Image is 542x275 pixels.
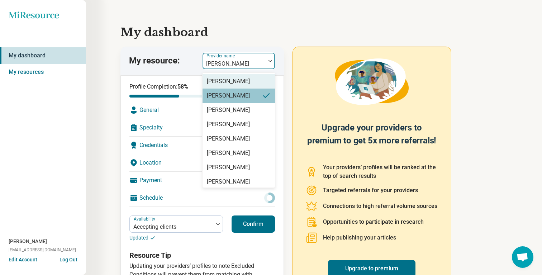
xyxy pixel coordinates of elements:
button: Log Out [60,256,77,262]
div: Profile Completion: [129,82,215,98]
div: [PERSON_NAME] [207,106,250,114]
span: [EMAIL_ADDRESS][DOMAIN_NAME] [9,247,76,253]
button: Edit Account [9,256,37,264]
h3: Resource Tip [129,250,275,260]
div: Specialty [129,119,275,136]
div: Credentials [129,137,275,154]
p: Targeted referrals for your providers [323,186,418,195]
div: [PERSON_NAME] [207,163,250,172]
p: Your providers’ profiles will be ranked at the top of search results [323,163,438,180]
label: Availability [134,217,157,222]
p: Connections to high referral volume sources [323,202,437,210]
div: Open chat [512,246,533,268]
h2: Upgrade your providers to premium to get 5x more referrals! [306,121,438,155]
div: General [129,101,275,119]
div: Location [129,154,275,171]
div: [PERSON_NAME] [207,77,250,86]
div: [PERSON_NAME] [207,149,250,157]
p: Help publishing your articles [323,233,396,242]
div: Schedule [129,189,275,207]
p: My resource: [129,55,180,67]
div: [PERSON_NAME] [207,177,250,186]
span: 58 % [177,83,188,90]
p: Opportunities to participate in research [323,218,424,226]
div: Payment [129,172,275,189]
div: [PERSON_NAME] [207,91,250,100]
div: [PERSON_NAME] [207,134,250,143]
span: [PERSON_NAME] [9,238,47,245]
button: Confirm [232,215,275,233]
p: Updated [129,234,223,242]
label: Provider name [206,53,236,58]
h1: My dashboard [120,24,508,41]
div: [PERSON_NAME] [207,120,250,129]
